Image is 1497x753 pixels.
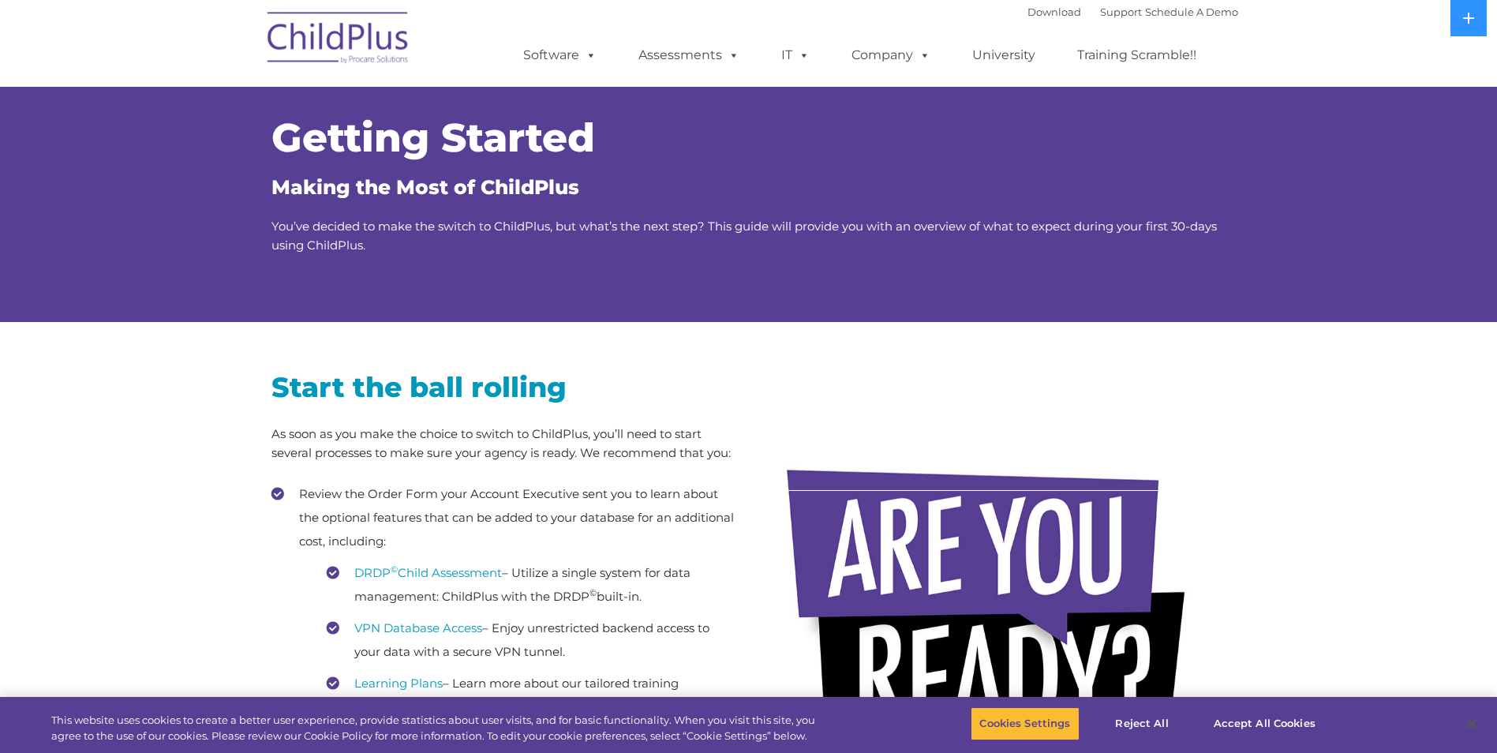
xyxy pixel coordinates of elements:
a: Download [1027,6,1081,18]
img: ChildPlus by Procare Solutions [260,1,417,80]
a: Company [836,39,946,71]
a: Schedule A Demo [1145,6,1238,18]
span: You’ve decided to make the switch to ChildPlus, but what’s the next step? This guide will provide... [271,219,1217,253]
a: VPN Database Access [354,620,482,635]
button: Reject All [1093,707,1192,740]
font: | [1027,6,1238,18]
button: Close [1454,706,1489,741]
a: Training Scramble!! [1061,39,1212,71]
a: Learning Plans [354,676,443,691]
sup: © [391,564,398,575]
a: IT [765,39,825,71]
a: Software [507,39,612,71]
div: This website uses cookies to create a better user experience, provide statistics about user visit... [51,713,823,744]
li: – Utilize a single system for data management: ChildPlus with the DRDP built-in. [327,561,737,609]
li: – Enjoy unrestricted backend access to your data with a secure VPN tunnel. [327,616,737,664]
p: As soon as you make the choice to switch to ChildPlus, you’ll need to start several processes to ... [271,425,737,463]
button: Cookies Settings [971,707,1079,740]
h2: Start the ball rolling [271,369,737,405]
button: Accept All Cookies [1205,707,1324,740]
a: Support [1100,6,1142,18]
span: Getting Started [271,114,595,162]
a: University [956,39,1051,71]
span: Making the Most of ChildPlus [271,175,579,199]
sup: © [589,587,597,598]
a: Assessments [623,39,755,71]
a: DRDP©Child Assessment [354,565,502,580]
